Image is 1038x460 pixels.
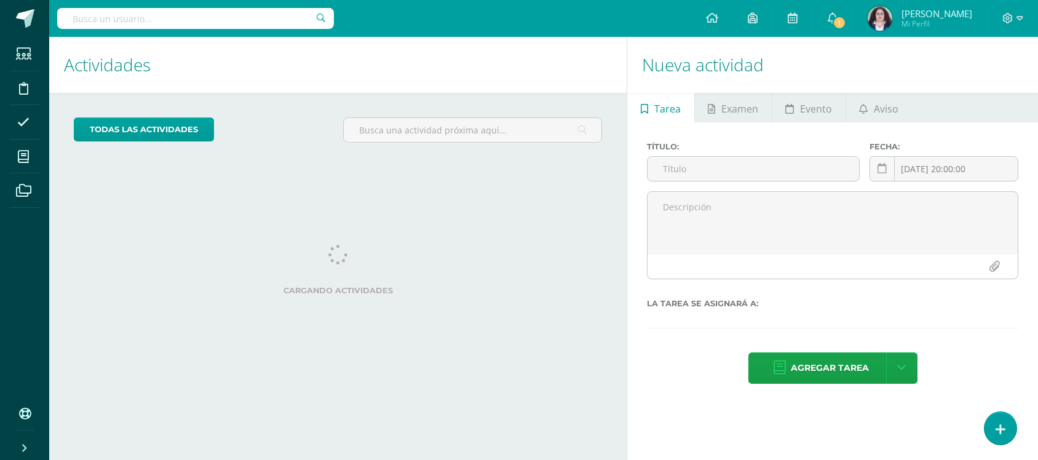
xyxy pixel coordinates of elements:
input: Título [648,157,858,181]
h1: Actividades [64,37,612,93]
input: Busca un usuario... [57,8,334,29]
span: [PERSON_NAME] [901,7,972,20]
h1: Nueva actividad [642,37,1023,93]
img: e3b139248a87191a549b0d9f27421a5c.png [868,6,892,31]
a: Tarea [627,93,694,122]
span: Examen [721,94,758,124]
label: Fecha: [870,142,1018,151]
span: 1 [833,16,846,30]
input: Fecha de entrega [870,157,1018,181]
span: Agregar tarea [791,353,869,383]
a: Aviso [846,93,912,122]
span: Mi Perfil [901,18,972,29]
input: Busca una actividad próxima aquí... [344,118,602,142]
a: Evento [772,93,846,122]
a: Examen [695,93,772,122]
label: La tarea se asignará a: [647,299,1018,308]
a: todas las Actividades [74,117,214,141]
span: Evento [800,94,832,124]
label: Título: [647,142,859,151]
label: Cargando actividades [74,286,602,295]
span: Aviso [874,94,898,124]
span: Tarea [654,94,681,124]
